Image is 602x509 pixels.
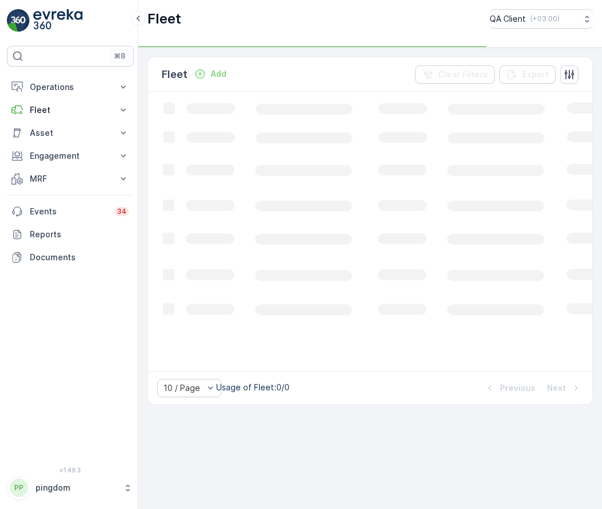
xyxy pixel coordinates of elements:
[7,122,134,144] button: Asset
[30,206,108,217] p: Events
[30,173,111,185] p: MRF
[210,68,226,80] p: Add
[530,14,560,24] p: ( +03:00 )
[30,252,129,263] p: Documents
[7,246,134,269] a: Documents
[483,381,537,395] button: Previous
[30,150,111,162] p: Engagement
[500,382,535,394] p: Previous
[117,207,127,216] p: 34
[522,69,549,80] p: Export
[162,66,187,83] p: Fleet
[7,476,134,500] button: PPpingdom
[7,99,134,122] button: Fleet
[7,76,134,99] button: Operations
[30,229,129,240] p: Reports
[438,69,488,80] p: Clear Filters
[30,81,111,93] p: Operations
[7,167,134,190] button: MRF
[30,127,111,139] p: Asset
[490,13,526,25] p: QA Client
[7,144,134,167] button: Engagement
[114,52,126,61] p: ⌘B
[547,382,566,394] p: Next
[147,10,181,28] p: Fleet
[216,382,290,393] p: Usage of Fleet : 0/0
[7,9,30,32] img: logo
[490,9,593,29] button: QA Client(+03:00)
[33,9,83,32] img: logo_light-DOdMpM7g.png
[10,479,28,497] div: PP
[7,200,134,223] a: Events34
[190,67,231,81] button: Add
[415,65,495,84] button: Clear Filters
[499,65,556,84] button: Export
[30,104,111,116] p: Fleet
[7,467,134,473] span: v 1.49.3
[7,223,134,246] a: Reports
[546,381,583,395] button: Next
[36,482,118,494] p: pingdom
